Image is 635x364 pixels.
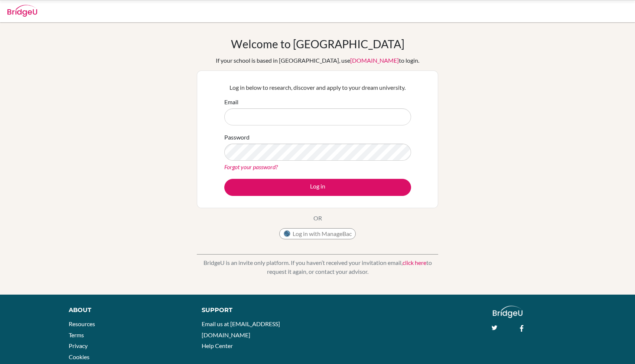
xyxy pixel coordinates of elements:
[403,259,426,266] a: click here
[224,133,250,142] label: Password
[69,320,95,327] a: Resources
[202,320,280,338] a: Email us at [EMAIL_ADDRESS][DOMAIN_NAME]
[202,306,309,315] div: Support
[350,57,399,64] a: [DOMAIN_NAME]
[69,342,88,349] a: Privacy
[216,56,419,65] div: If your school is based in [GEOGRAPHIC_DATA], use to login.
[224,98,238,106] label: Email
[313,214,322,223] p: OR
[69,306,185,315] div: About
[69,331,84,338] a: Terms
[224,179,411,196] button: Log in
[279,228,356,239] button: Log in with ManageBac
[69,353,89,360] a: Cookies
[202,342,233,349] a: Help Center
[493,306,523,318] img: logo_white@2x-f4f0deed5e89b7ecb1c2cc34c3e3d731f90f0f143d5ea2071677605dd97b5244.png
[224,163,278,170] a: Forgot your password?
[197,258,438,276] p: BridgeU is an invite only platform. If you haven’t received your invitation email, to request it ...
[224,83,411,92] p: Log in below to research, discover and apply to your dream university.
[231,37,404,50] h1: Welcome to [GEOGRAPHIC_DATA]
[7,5,37,17] img: Bridge-U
